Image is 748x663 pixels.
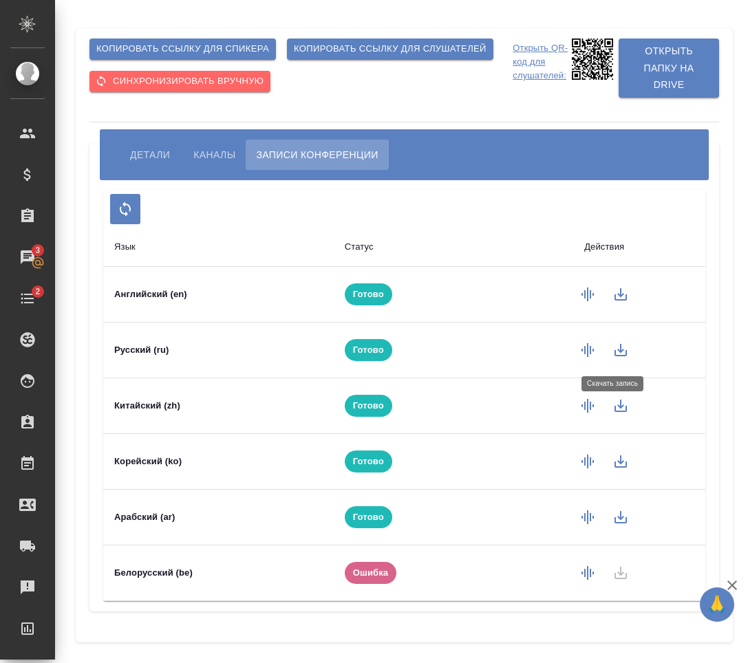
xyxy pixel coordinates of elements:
span: Ошибка [345,566,397,580]
td: Русский (ru) [103,322,334,378]
button: Сформировать запись [571,556,604,589]
span: Готово [345,510,392,524]
button: Cинхронизировать вручную [89,71,270,92]
span: Готово [345,343,392,357]
p: Открыть QR-код для слушателей: [513,39,568,83]
button: Обновить список [110,194,140,224]
button: 🙏 [700,587,734,622]
button: Копировать ссылку для слушателей [287,39,493,60]
th: Статус [334,228,504,267]
th: Язык [103,228,334,267]
td: Китайский (zh) [103,378,334,433]
button: Копировать ссылку для спикера [89,39,276,60]
span: 3 [27,243,48,257]
span: Копировать ссылку для спикера [96,41,269,57]
td: Арабский (ar) [103,489,334,545]
button: Скачать запись [604,501,637,534]
td: Английский (en) [103,266,334,322]
button: Сформировать запись [571,501,604,534]
span: 🙏 [705,590,729,619]
span: Готово [345,455,392,468]
span: Каналы [193,146,235,163]
span: 2 [27,285,48,298]
span: Готово [345,287,392,301]
span: Готово [345,399,392,413]
td: Белорусский (be) [103,545,334,600]
td: Корейский (ko) [103,433,334,489]
button: Сформировать запись [571,445,604,478]
a: 3 [3,240,52,274]
th: Действия [503,228,705,267]
button: Скачать запись [604,445,637,478]
span: Открыть папку на Drive [630,43,708,94]
button: Открыть папку на Drive [619,39,719,98]
span: Копировать ссылку для слушателей [294,41,487,57]
a: 2 [3,281,52,316]
span: Cинхронизировать вручную [96,74,264,89]
span: Записи конференции [256,146,378,163]
span: Детали [130,146,170,163]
